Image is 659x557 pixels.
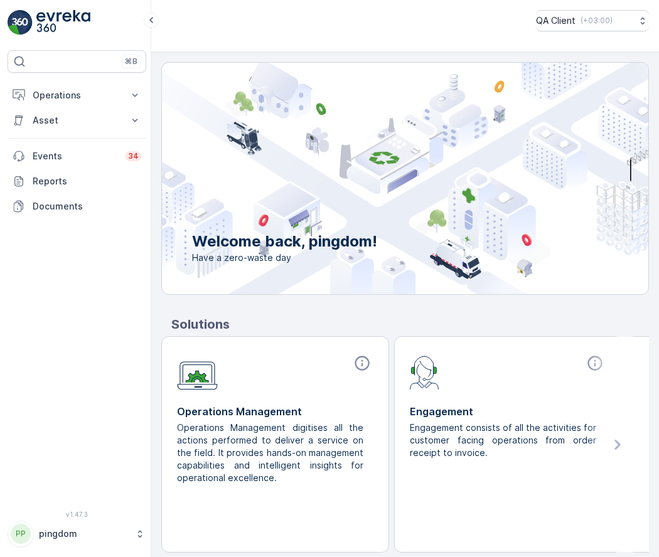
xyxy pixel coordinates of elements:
img: logo_light-DOdMpM7g.png [36,10,90,35]
img: city illustration [105,63,648,294]
p: Operations [33,89,121,102]
a: Documents [8,194,146,219]
p: Solutions [171,315,649,334]
p: Welcome back, pingdom! [192,231,377,252]
img: module-icon [410,354,439,390]
p: 34 [128,151,139,161]
p: QA Client [536,14,576,27]
p: Reports [33,175,141,188]
p: Documents [33,200,141,213]
span: v 1.47.3 [8,511,146,518]
img: module-icon [177,354,218,390]
div: PP [11,524,31,544]
p: Events [33,150,118,162]
p: Engagement [410,404,606,419]
p: Engagement consists of all the activities for customer facing operations from order receipt to in... [410,422,596,459]
span: Have a zero-waste day [192,252,377,264]
button: Asset [8,108,146,133]
img: logo [8,10,33,35]
p: Operations Management [177,404,373,419]
p: ⌘B [125,56,137,66]
p: ( +03:00 ) [581,16,613,26]
p: Asset [33,114,121,127]
a: Reports [8,169,146,194]
button: PPpingdom [8,521,146,547]
p: Operations Management digitises all the actions performed to deliver a service on the field. It p... [177,422,363,484]
button: QA Client(+03:00) [536,10,649,31]
a: Events34 [8,144,146,169]
p: pingdom [39,528,129,540]
button: Operations [8,83,146,108]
